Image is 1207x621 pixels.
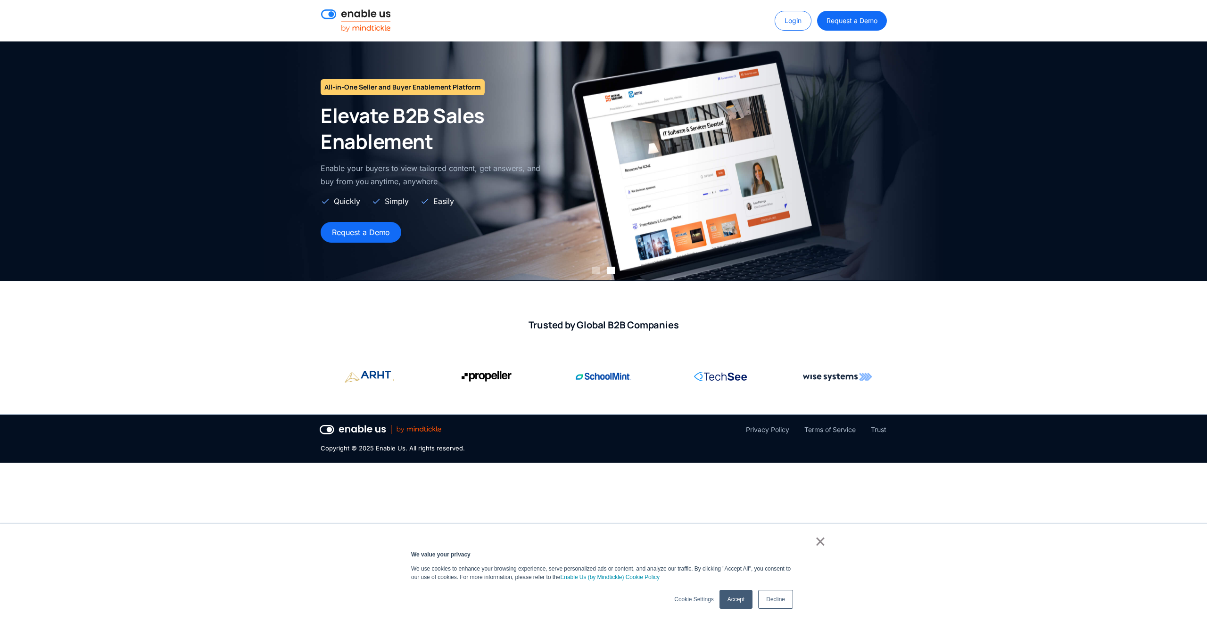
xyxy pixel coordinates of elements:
div: Simply [385,196,409,207]
div: Easily [433,196,454,207]
div: Show slide 2 of 2 [607,267,615,274]
img: Check Icon [321,196,330,206]
a: Trust [871,424,886,435]
img: Check Icon [372,196,381,206]
img: RingCentral corporate logo [694,367,747,386]
div: Show slide 1 of 2 [592,267,600,274]
iframe: Qualified Messenger [1040,444,1207,621]
a: Accept [719,590,752,609]
a: × [815,537,826,546]
a: Privacy Policy [746,424,789,435]
a: Enable Us (by Mindtickle) Cookie Policy [560,573,660,581]
div: Quickly [334,196,360,207]
h2: Elevate B2B Sales Enablement [321,103,546,154]
a: Request a Demo [321,222,401,243]
p: We use cookies to enhance your browsing experience, serve personalized ads or content, and analyz... [411,564,796,581]
div: Copyright © 2025 Enable Us. All rights reserved. [321,444,465,453]
img: Propeller Aero corporate logo [462,367,512,386]
a: Decline [758,590,793,609]
img: Propeller Aero corporate logo [345,367,395,386]
strong: We value your privacy [411,551,471,558]
a: Terms of Service [804,424,856,435]
img: Check Icon [420,196,430,206]
h1: All-in-One Seller and Buyer Enablement Platform [321,79,485,95]
a: Request a Demo [817,11,886,31]
a: Cookie Settings [674,595,713,604]
img: Wise Systems corporate logo [803,367,872,386]
a: Login [775,11,811,31]
h2: Trusted by Global B2B Companies [321,319,886,331]
img: SchoolMint corporate logo [576,367,631,386]
p: Enable your buyers to view tailored content, get answers, and buy from you anytime, anywhere [321,162,546,188]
